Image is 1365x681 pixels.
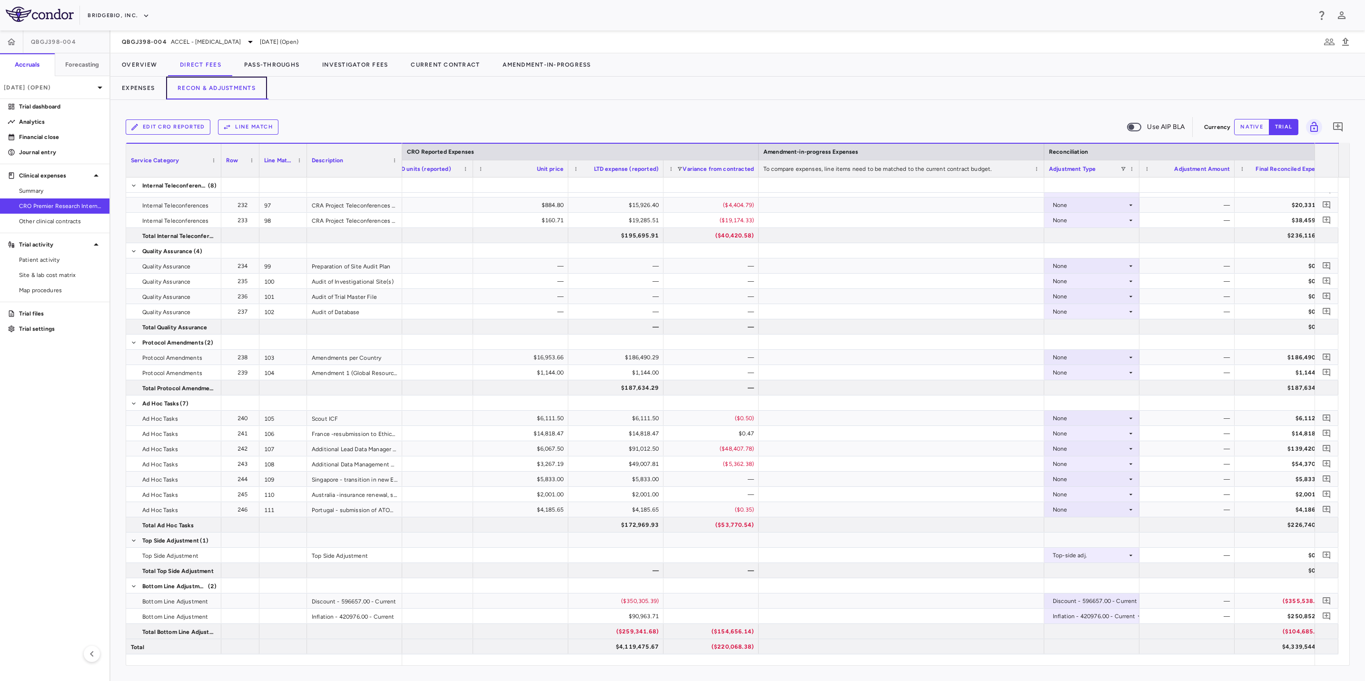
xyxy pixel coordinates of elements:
[577,319,659,335] div: —
[1320,427,1333,440] button: Add comment
[142,442,178,457] span: Ad Hoc Tasks
[1053,274,1127,289] div: None
[386,350,468,365] div: 11
[4,83,94,92] p: [DATE] (Open)
[1320,305,1333,318] button: Add comment
[1053,487,1127,502] div: None
[1148,426,1230,441] div: —
[1256,166,1325,172] span: Final Reconciled Expense
[1243,380,1325,395] div: $187,634.29
[230,472,255,487] div: 244
[230,258,255,274] div: 234
[1322,261,1331,270] svg: Add comment
[230,365,255,380] div: 239
[1243,304,1325,319] div: $0.00
[386,365,468,380] div: 1
[672,441,754,456] div: ($48,407.78)
[577,197,659,213] div: $15,926.40
[110,53,168,76] button: Overview
[577,426,659,441] div: $14,818.47
[19,102,102,111] p: Trial dashboard
[233,53,311,76] button: Pass-Throughs
[1243,258,1325,274] div: $0.00
[399,53,491,76] button: Current Contract
[1243,487,1325,502] div: $2,001.00
[19,240,90,249] p: Trial activity
[672,502,754,517] div: ($0.35)
[1148,487,1230,502] div: —
[1243,197,1325,213] div: $20,331.19
[142,503,178,518] span: Ad Hoc Tasks
[482,365,564,380] div: $1,144.00
[537,166,564,172] span: Unit price
[230,441,255,456] div: 242
[230,350,255,365] div: 238
[259,213,307,227] div: 98
[205,335,213,350] span: (2)
[577,304,659,319] div: —
[142,244,193,259] span: Quality Assurance
[386,426,468,441] div: 1
[1320,457,1333,470] button: Add comment
[577,258,659,274] div: —
[1053,304,1127,319] div: None
[307,258,402,273] div: Preparation of Site Audit Plan
[19,148,102,157] p: Journal entry
[1148,289,1230,304] div: —
[1322,292,1331,301] svg: Add comment
[1148,593,1230,609] div: —
[386,456,468,472] div: 15
[386,502,468,517] div: 1
[6,7,74,22] img: logo-full-BYUhSk78.svg
[307,365,402,380] div: Amendment 1 (Global Resources)
[264,157,294,164] span: Line Match
[230,304,255,319] div: 237
[259,472,307,486] div: 109
[577,274,659,289] div: —
[19,187,102,195] span: Summary
[142,365,202,381] span: Protocol Amendments
[1049,148,1088,155] span: Reconciliation
[407,148,474,155] span: CRO Reported Expenses
[1322,505,1331,514] svg: Add comment
[1243,319,1325,335] div: $0.00
[307,274,402,288] div: Audit of Investigational Site(s)
[482,487,564,502] div: $2,001.00
[218,119,278,135] button: Line Match
[1174,166,1230,172] span: Adjustment Amount
[482,411,564,426] div: $6,111.50
[1148,350,1230,365] div: —
[1148,258,1230,274] div: —
[1320,275,1333,287] button: Add comment
[672,380,754,395] div: —
[1147,122,1185,132] span: Use AIP BLA
[307,609,402,623] div: Inflation - 420976.00 - Current
[1322,429,1331,438] svg: Add comment
[259,289,307,304] div: 101
[763,166,992,172] span: To compare expenses, line items need to be matched to the current contract budget.
[1320,503,1333,516] button: Add comment
[1243,213,1325,228] div: $38,459.84
[383,166,451,172] span: # of LTD units (reported)
[142,487,178,503] span: Ad Hoc Tasks
[1148,456,1230,472] div: —
[1148,274,1230,289] div: —
[208,579,217,594] span: (2)
[259,426,307,441] div: 106
[259,487,307,502] div: 110
[482,441,564,456] div: $6,067.50
[230,426,255,441] div: 241
[1330,119,1346,135] button: Add comment
[307,213,402,227] div: CRA Project Teleconferences - CRA
[259,411,307,425] div: 105
[1053,411,1127,426] div: None
[1243,350,1325,365] div: $186,490.29
[142,563,214,579] span: Total Top Side Adjustment
[180,396,188,411] span: (7)
[259,350,307,365] div: 103
[19,217,102,226] span: Other clinical contracts
[131,157,179,164] span: Service Category
[1322,353,1331,362] svg: Add comment
[259,258,307,273] div: 99
[88,8,149,23] button: BridgeBio, Inc.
